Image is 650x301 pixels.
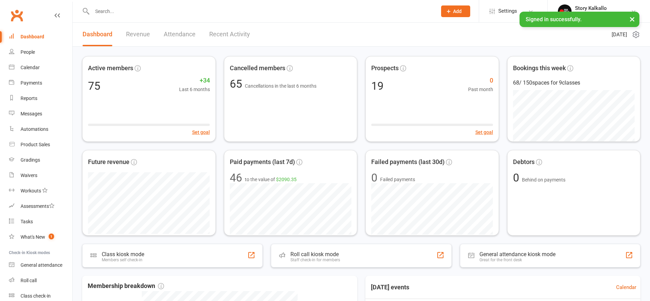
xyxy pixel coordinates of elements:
div: Class check-in [21,293,51,299]
a: General attendance kiosk mode [9,258,72,273]
span: Membership breakdown [88,281,164,291]
span: Failed payments (last 30d) [371,157,445,167]
div: Class kiosk mode [102,251,144,258]
a: Assessments [9,199,72,214]
a: Calendar [616,283,636,291]
div: 68 / 150 spaces for 9 classes [513,78,635,87]
div: Dashboard [21,34,44,39]
div: General attendance kiosk mode [479,251,555,258]
span: Add [453,9,462,14]
span: 0 [513,171,522,184]
div: 75 [88,80,100,91]
div: Tasks [21,219,33,224]
div: Story Martial Arts Kalkallo [575,11,630,17]
button: Add [441,5,470,17]
h3: [DATE] events [365,281,415,293]
span: 1 [49,234,54,239]
div: 0 [371,172,377,183]
button: Set goal [475,128,493,136]
div: Members self check-in [102,258,144,262]
span: Paid payments (last 7d) [230,157,295,167]
a: Product Sales [9,137,72,152]
a: Payments [9,75,72,91]
a: Revenue [126,23,150,46]
a: Tasks [9,214,72,229]
a: Gradings [9,152,72,168]
a: People [9,45,72,60]
span: Prospects [371,63,399,73]
span: Past month [468,86,493,93]
div: General attendance [21,262,62,268]
div: Waivers [21,173,37,178]
button: × [626,12,638,26]
img: thumb_image1709080925.png [558,4,572,18]
div: What's New [21,234,45,240]
div: 19 [371,80,384,91]
span: 0 [468,76,493,86]
input: Search... [90,7,432,16]
a: What's New1 [9,229,72,245]
div: Workouts [21,188,41,193]
a: Messages [9,106,72,122]
a: Workouts [9,183,72,199]
div: People [21,49,35,55]
span: Cancellations in the last 6 months [245,83,316,89]
div: Roll call [21,278,37,283]
a: Automations [9,122,72,137]
span: Behind on payments [522,177,565,183]
span: [DATE] [612,30,627,39]
div: Automations [21,126,48,132]
a: Clubworx [8,7,25,24]
div: Story Kalkallo [575,5,630,11]
a: Attendance [164,23,196,46]
div: Calendar [21,65,40,70]
div: Product Sales [21,142,50,147]
a: Reports [9,91,72,106]
div: Gradings [21,157,40,163]
span: Debtors [513,157,535,167]
span: +34 [179,76,210,86]
div: Roll call kiosk mode [290,251,340,258]
span: Cancelled members [230,63,285,73]
span: Signed in successfully. [526,16,582,23]
div: 46 [230,172,242,183]
a: Dashboard [9,29,72,45]
a: Waivers [9,168,72,183]
span: 65 [230,77,245,90]
span: Future revenue [88,157,129,167]
button: Set goal [192,128,210,136]
span: Failed payments [380,176,415,183]
div: Payments [21,80,42,86]
div: Messages [21,111,42,116]
span: Bookings this week [513,63,566,73]
div: Great for the front desk [479,258,555,262]
div: Staff check-in for members [290,258,340,262]
span: to the value of [245,176,297,183]
span: Active members [88,63,133,73]
a: Recent Activity [209,23,250,46]
span: Last 6 months [179,86,210,93]
div: Assessments [21,203,54,209]
span: Settings [498,3,517,19]
a: Roll call [9,273,72,288]
div: Reports [21,96,37,101]
span: $2090.35 [276,177,297,182]
a: Calendar [9,60,72,75]
a: Dashboard [83,23,112,46]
